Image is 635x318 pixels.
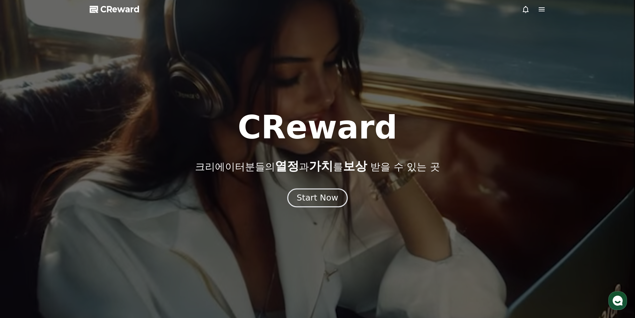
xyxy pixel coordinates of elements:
[21,222,25,227] span: 홈
[86,212,128,228] a: 설정
[44,212,86,228] a: 대화
[289,196,346,202] a: Start Now
[297,192,338,204] div: Start Now
[195,160,440,173] p: 크리에이터분들의 과 를 받을 수 있는 곳
[2,212,44,228] a: 홈
[275,159,299,173] span: 열정
[90,4,140,15] a: CReward
[100,4,140,15] span: CReward
[61,222,69,227] span: 대화
[238,111,397,143] h1: CReward
[103,222,111,227] span: 설정
[287,188,348,207] button: Start Now
[309,159,333,173] span: 가치
[343,159,367,173] span: 보상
